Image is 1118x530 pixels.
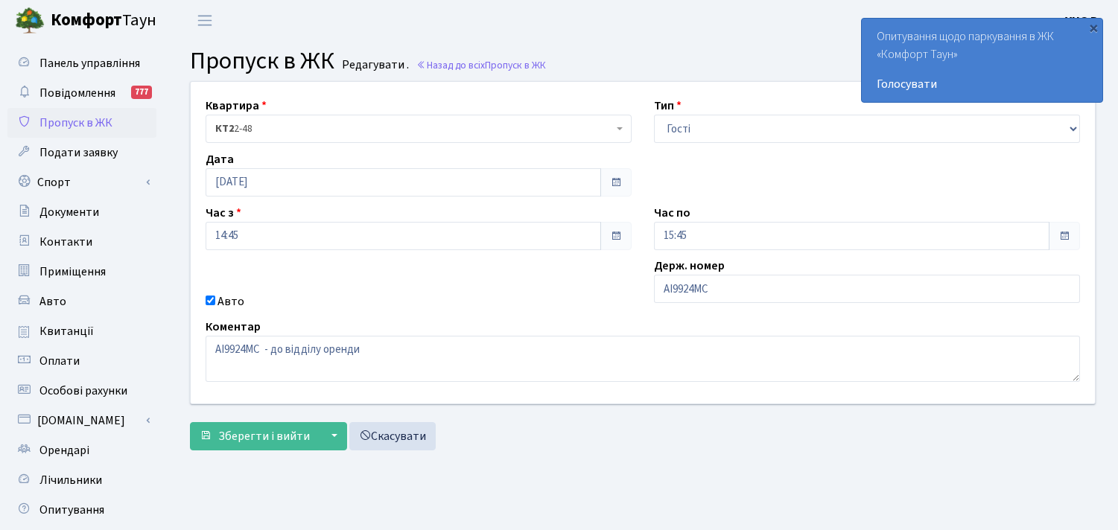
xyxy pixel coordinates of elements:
[7,257,156,287] a: Приміщення
[1065,12,1100,30] a: УНО Р.
[218,428,310,444] span: Зберегти і вийти
[39,442,89,459] span: Орендарі
[206,336,1080,382] textarea: АІ9924МС - до відділу оренди
[215,121,613,136] span: <b>КТ2</b>&nbsp;&nbsp;&nbsp;2-48
[7,227,156,257] a: Контакти
[485,58,546,72] span: Пропуск в ЖК
[186,8,223,33] button: Переключити навігацію
[39,55,140,71] span: Панель управління
[39,353,80,369] span: Оплати
[7,406,156,435] a: [DOMAIN_NAME]
[39,323,94,339] span: Квитанції
[654,275,1080,303] input: AA0001AA
[206,204,241,222] label: Час з
[7,435,156,465] a: Орендарі
[654,204,690,222] label: Час по
[7,167,156,197] a: Спорт
[877,75,1087,93] a: Голосувати
[206,150,234,168] label: Дата
[7,495,156,525] a: Опитування
[217,293,244,310] label: Авто
[7,316,156,346] a: Квитанції
[654,97,682,115] label: Тип
[206,115,632,143] span: <b>КТ2</b>&nbsp;&nbsp;&nbsp;2-48
[39,383,127,399] span: Особові рахунки
[7,78,156,108] a: Повідомлення777
[39,472,102,488] span: Лічильники
[862,19,1102,102] div: Опитування щодо паркування в ЖК «Комфорт Таун»
[7,48,156,78] a: Панель управління
[39,144,118,161] span: Подати заявку
[51,8,122,32] b: Комфорт
[15,6,45,36] img: logo.png
[7,376,156,406] a: Особові рахунки
[7,138,156,167] a: Подати заявку
[206,97,267,115] label: Квартира
[131,86,152,99] div: 777
[190,44,334,78] span: Пропуск в ЖК
[1086,20,1101,35] div: ×
[39,85,115,101] span: Повідомлення
[39,502,104,518] span: Опитування
[215,121,234,136] b: КТ2
[416,58,546,72] a: Назад до всіхПропуск в ЖК
[654,257,725,275] label: Держ. номер
[349,422,436,450] a: Скасувати
[39,264,106,280] span: Приміщення
[39,115,112,131] span: Пропуск в ЖК
[7,197,156,227] a: Документи
[7,465,156,495] a: Лічильники
[190,422,320,450] button: Зберегти і вийти
[7,108,156,138] a: Пропуск в ЖК
[206,318,261,336] label: Коментар
[7,346,156,376] a: Оплати
[39,234,92,250] span: Контакти
[39,204,99,220] span: Документи
[7,287,156,316] a: Авто
[39,293,66,310] span: Авто
[1065,13,1100,29] b: УНО Р.
[339,58,409,72] small: Редагувати .
[51,8,156,33] span: Таун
